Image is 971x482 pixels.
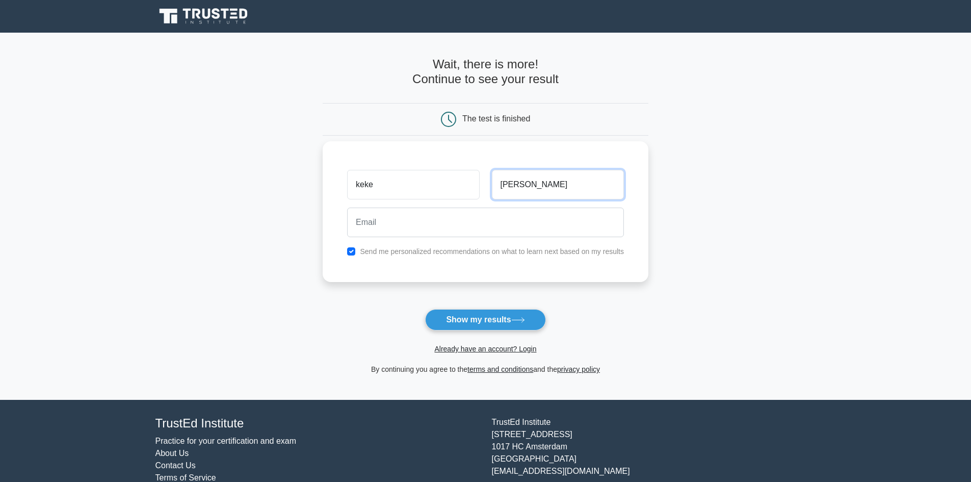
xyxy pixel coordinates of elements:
[317,363,654,375] div: By continuing you agree to the and the
[360,247,624,256] label: Send me personalized recommendations on what to learn next based on my results
[492,170,624,199] input: Last name
[557,365,600,373] a: privacy policy
[425,309,545,331] button: Show my results
[155,473,216,482] a: Terms of Service
[155,437,297,445] a: Practice for your certification and exam
[155,461,196,470] a: Contact Us
[467,365,533,373] a: terms and conditions
[347,170,479,199] input: First name
[155,449,189,458] a: About Us
[347,208,624,237] input: Email
[323,57,648,87] h4: Wait, there is more! Continue to see your result
[434,345,536,353] a: Already have an account? Login
[462,114,530,123] div: The test is finished
[155,416,480,431] h4: TrustEd Institute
